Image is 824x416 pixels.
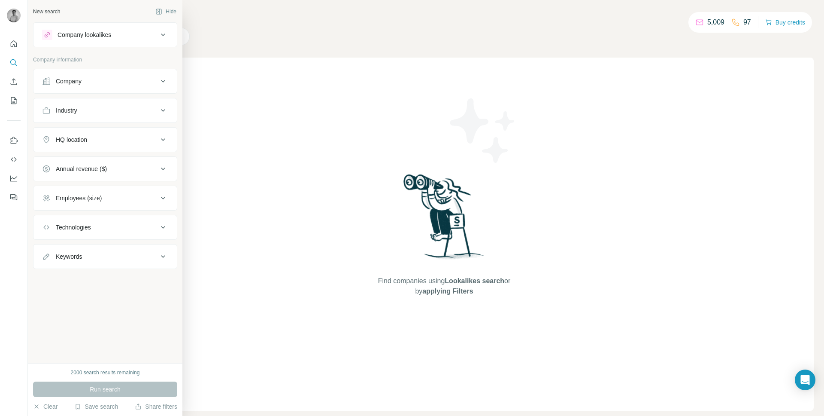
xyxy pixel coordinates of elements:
[7,171,21,186] button: Dashboard
[56,223,91,232] div: Technologies
[765,16,805,28] button: Buy credits
[422,288,473,295] span: applying Filters
[33,56,177,64] p: Company information
[56,77,82,86] div: Company
[7,74,21,89] button: Enrich CSV
[376,276,513,297] span: Find companies using or by
[33,188,177,208] button: Employees (size)
[56,252,82,261] div: Keywords
[33,246,177,267] button: Keywords
[400,172,489,268] img: Surfe Illustration - Woman searching with binoculars
[7,93,21,108] button: My lists
[33,129,177,150] button: HQ location
[71,369,140,376] div: 2000 search results remaining
[33,159,177,179] button: Annual revenue ($)
[707,17,724,28] p: 5,009
[33,24,177,45] button: Company lookalikes
[7,133,21,148] button: Use Surfe on LinkedIn
[33,402,58,411] button: Clear
[33,8,60,15] div: New search
[56,165,107,173] div: Annual revenue ($)
[795,370,815,390] div: Open Intercom Messenger
[444,92,521,169] img: Surfe Illustration - Stars
[56,106,77,115] div: Industry
[33,217,177,238] button: Technologies
[58,31,111,39] div: Company lookalikes
[7,36,21,52] button: Quick start
[56,135,87,144] div: HQ location
[7,190,21,205] button: Feedback
[149,5,182,18] button: Hide
[75,10,814,22] h4: Search
[56,194,102,202] div: Employees (size)
[7,9,21,22] img: Avatar
[7,55,21,70] button: Search
[33,100,177,121] button: Industry
[135,402,177,411] button: Share filters
[33,71,177,92] button: Company
[445,277,504,284] span: Lookalikes search
[7,152,21,167] button: Use Surfe API
[743,17,751,28] p: 97
[74,402,118,411] button: Save search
